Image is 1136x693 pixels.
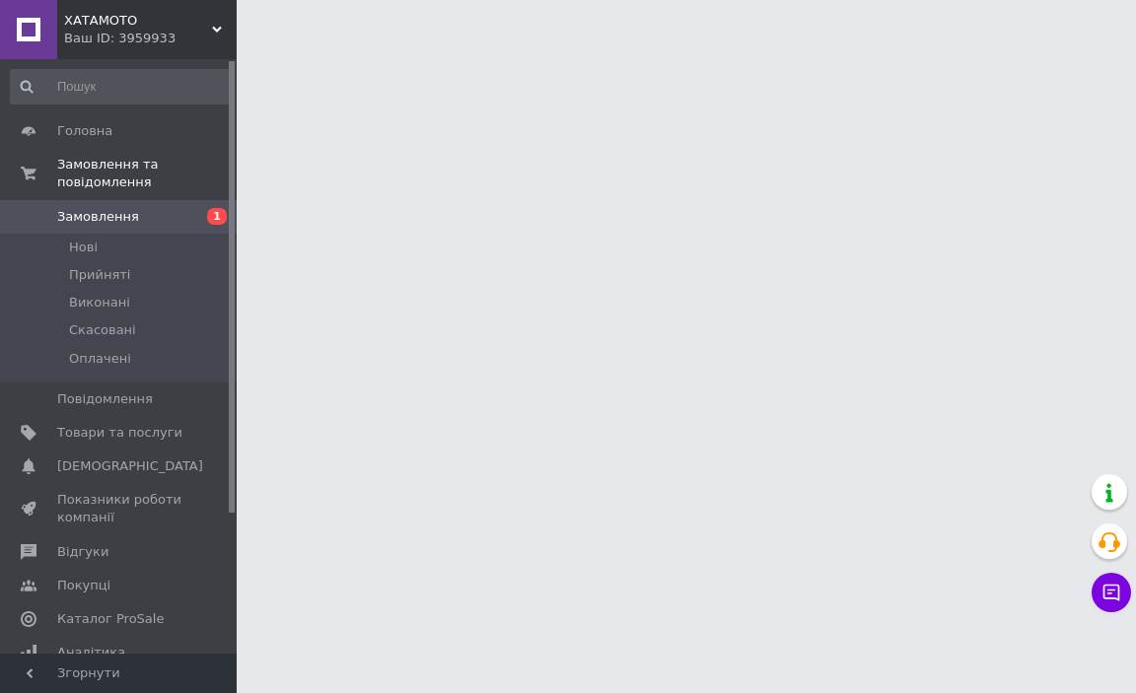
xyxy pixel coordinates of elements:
span: ХАТАМОТО [64,12,212,30]
span: Каталог ProSale [57,610,164,628]
span: [DEMOGRAPHIC_DATA] [57,457,203,475]
span: Прийняті [69,266,130,284]
span: Скасовані [69,321,136,339]
span: 1 [207,208,227,225]
span: Відгуки [57,543,108,561]
span: Замовлення та повідомлення [57,156,237,191]
span: Замовлення [57,208,139,226]
span: Показники роботи компанії [57,491,182,526]
span: Оплачені [69,350,131,368]
span: Головна [57,122,112,140]
span: Повідомлення [57,390,153,408]
span: Товари та послуги [57,424,182,442]
span: Покупці [57,577,110,594]
div: Ваш ID: 3959933 [64,30,237,47]
input: Пошук [10,69,233,104]
span: Нові [69,239,98,256]
span: Виконані [69,294,130,312]
button: Чат з покупцем [1092,573,1131,612]
span: Аналітика [57,644,125,661]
